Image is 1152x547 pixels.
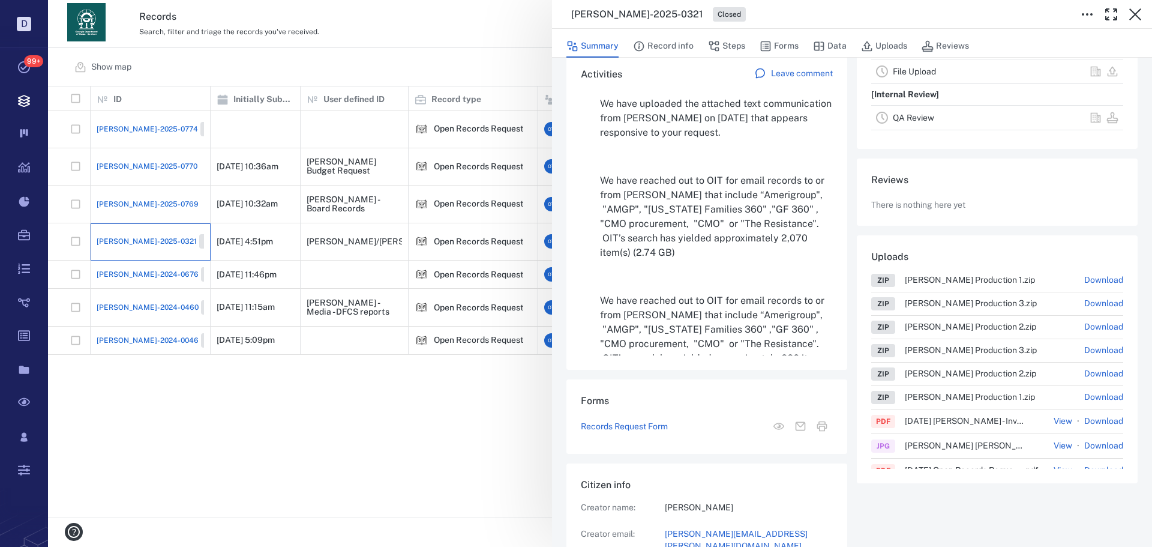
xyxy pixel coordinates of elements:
[633,35,694,58] button: Record info
[771,68,833,80] p: Leave comment
[877,322,889,333] div: ZIP
[581,478,833,492] h6: Citizen info
[600,294,833,366] p: We have reached out to OIT for email records to or from [PERSON_NAME] that include “Amerigroup", ...
[905,346,1067,354] span: [PERSON_NAME] Production 3.zip
[754,67,833,82] a: Leave comment
[1084,298,1123,310] a: Download
[905,466,1054,474] span: [DATE] Open Records Request to [US_STATE] Department of Human Services
[876,465,890,476] div: PDF
[600,174,833,260] p: We have reached out to OIT for email records to or from [PERSON_NAME] that include “Amerigroup", ...
[922,35,969,58] button: Reviews
[1123,2,1147,26] button: Close
[877,369,889,379] div: ZIP
[905,441,1054,450] span: [PERSON_NAME] [PERSON_NAME] Text Exchange - Amerigroup - [DATE].jpg
[857,159,1138,235] div: ReviewsThere is nothing here yet
[1054,465,1072,477] button: View
[1054,416,1072,428] button: View
[17,17,31,31] p: D
[1084,345,1123,357] a: Download
[600,97,833,140] p: We have uploaded the attached text communication from [PERSON_NAME] on [DATE] that appears respon...
[566,53,847,379] div: ActivitiesLeave comment We have uploaded the attached text communication from [PERSON_NAME] on [D...
[1099,2,1123,26] button: Toggle Fullscreen
[871,130,936,152] p: Record Delivery
[566,35,619,58] button: Summary
[1084,391,1123,403] a: Download
[877,275,889,286] div: ZIP
[905,417,1054,425] span: [DATE] [PERSON_NAME] - Invoice .pdf
[790,416,811,437] button: Mail form
[1024,466,1054,474] span: . pdf
[1075,414,1082,429] p: ·
[581,421,668,433] a: Records Request Form
[811,416,833,437] button: Print form
[893,113,934,122] a: QA Review
[893,67,936,76] a: File Upload
[1084,274,1123,286] a: Download
[1075,464,1082,478] p: ·
[905,299,1067,307] span: [PERSON_NAME] Production 3.zip
[581,67,622,82] h6: Activities
[27,8,52,19] span: Help
[1075,439,1082,453] p: ·
[1084,440,1123,452] a: Download
[1084,368,1123,380] a: Download
[571,7,703,22] h3: [PERSON_NAME]-2025-0321
[708,35,745,58] button: Steps
[760,35,799,58] button: Forms
[871,84,939,106] p: [Internal Review]
[581,502,665,514] p: Creator name:
[905,276,1065,284] span: [PERSON_NAME] Production 1.zip
[871,250,908,264] h6: Uploads
[861,35,907,58] button: Uploads
[1075,2,1099,26] button: Toggle to Edit Boxes
[581,394,833,408] h6: Forms
[877,392,889,403] div: ZIP
[876,416,890,427] div: PDF
[1084,321,1123,333] a: Download
[665,502,833,514] p: [PERSON_NAME]
[1084,416,1123,428] a: Download
[905,393,1065,401] span: [PERSON_NAME] Production 1.zip
[877,345,889,356] div: ZIP
[871,173,1123,187] h6: Reviews
[813,35,847,58] button: Data
[857,235,1138,493] div: UploadsZIP[PERSON_NAME] Production 1.zipDownloadZIP[PERSON_NAME] Production 3.zipDownloadZIP[PERS...
[715,10,743,20] span: Closed
[905,369,1066,378] span: [PERSON_NAME] Production 2.zip
[24,55,43,67] span: 99+
[877,441,890,452] div: JPG
[871,199,965,211] p: There is nothing here yet
[566,379,847,464] div: FormsRecords Request FormView form in the stepMail formPrint form
[905,322,1066,331] span: [PERSON_NAME] Production 2.zip
[1084,465,1123,477] a: Download
[1054,440,1072,452] button: View
[877,298,889,309] div: ZIP
[768,416,790,437] button: View form in the step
